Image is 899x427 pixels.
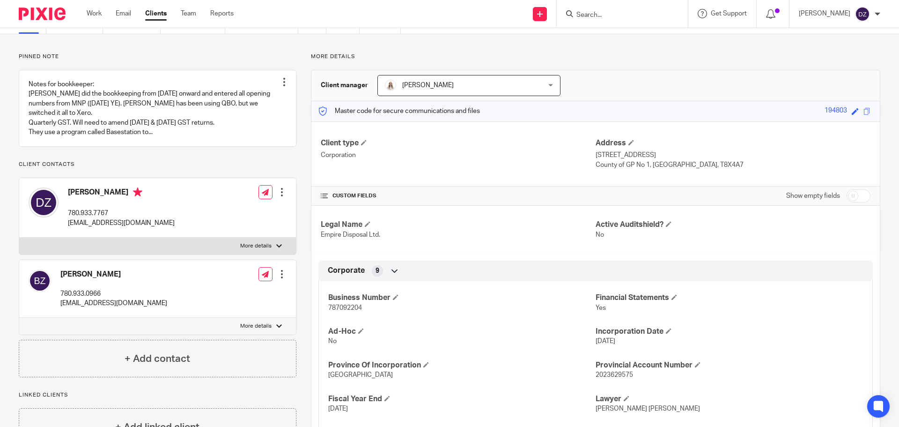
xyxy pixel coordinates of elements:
h4: Provincial Account Number [596,360,863,370]
h4: Ad-Hoc [328,327,596,337]
span: Yes [596,305,606,311]
p: Master code for secure communications and files [318,106,480,116]
span: 9 [376,266,379,276]
a: Clients [145,9,167,18]
p: More details [240,322,272,330]
span: [PERSON_NAME] [PERSON_NAME] [596,405,700,412]
p: Pinned note [19,53,296,60]
img: svg%3E [29,270,51,292]
p: Client contacts [19,161,296,168]
p: County of GP No 1, [GEOGRAPHIC_DATA], T8X4A7 [596,160,870,170]
h4: Financial Statements [596,293,863,303]
h4: Incorporation Date [596,327,863,337]
h4: Client type [321,138,596,148]
h4: Fiscal Year End [328,394,596,404]
i: Primary [133,187,142,197]
h4: Address [596,138,870,148]
span: [GEOGRAPHIC_DATA] [328,372,393,378]
h4: + Add contact [125,352,190,366]
h4: CUSTOM FIELDS [321,192,596,200]
h4: Business Number [328,293,596,303]
a: Reports [210,9,234,18]
h4: Province Of Incorporation [328,360,596,370]
p: Linked clients [19,391,296,399]
p: More details [240,242,272,250]
span: [DATE] [328,405,348,412]
span: 2023629575 [596,372,633,378]
span: Empire Disposal Ltd. [321,232,380,238]
span: No [328,338,337,345]
p: 780.933.0966 [60,289,167,299]
input: Search [575,11,660,20]
span: [PERSON_NAME] [402,82,454,89]
label: Show empty fields [786,191,840,201]
span: 787092204 [328,305,362,311]
p: [EMAIL_ADDRESS][DOMAIN_NAME] [60,299,167,308]
h4: [PERSON_NAME] [68,187,175,199]
h4: Legal Name [321,220,596,230]
a: Email [116,9,131,18]
span: Corporate [328,266,365,276]
img: Headshot%2011-2024%20white%20background%20square%202.JPG [385,80,396,91]
p: More details [311,53,880,60]
p: 780.933.7767 [68,209,175,218]
a: Team [181,9,196,18]
img: svg%3E [855,7,870,22]
h4: Active Auditshield? [596,220,870,230]
span: Get Support [711,10,747,17]
p: [STREET_ADDRESS] [596,150,870,160]
div: 194803 [825,106,847,117]
span: [DATE] [596,338,615,345]
span: No [596,232,604,238]
p: [PERSON_NAME] [799,9,850,18]
p: [EMAIL_ADDRESS][DOMAIN_NAME] [68,218,175,228]
a: Work [87,9,102,18]
img: svg%3E [29,187,59,217]
h4: [PERSON_NAME] [60,270,167,279]
p: Corporation [321,150,596,160]
h3: Client manager [321,81,368,90]
img: Pixie [19,7,66,20]
h4: Lawyer [596,394,863,404]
